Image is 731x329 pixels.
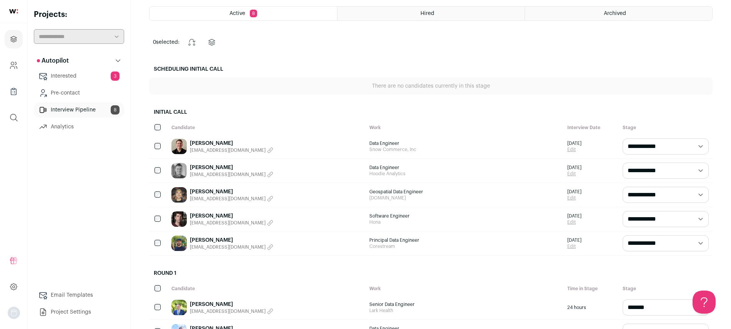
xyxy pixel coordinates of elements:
[34,102,124,118] a: Interview Pipeline8
[5,82,23,101] a: Company Lists
[190,244,266,250] span: [EMAIL_ADDRESS][DOMAIN_NAME]
[9,9,18,13] img: wellfound-shorthand-0d5821cbd27db2630d0214b213865d53afaa358527fdda9d0ea32b1df1b89c2c.svg
[190,220,266,226] span: [EMAIL_ADDRESS][DOMAIN_NAME]
[190,171,273,178] button: [EMAIL_ADDRESS][DOMAIN_NAME]
[567,213,581,219] span: [DATE]
[369,171,560,177] span: Hoodie Analytics
[525,7,712,20] a: Archived
[190,164,273,171] a: [PERSON_NAME]
[34,287,124,303] a: Email Templates
[190,171,266,178] span: [EMAIL_ADDRESS][DOMAIN_NAME]
[111,71,120,81] span: 3
[34,9,124,20] h2: Projects:
[190,220,273,226] button: [EMAIL_ADDRESS][DOMAIN_NAME]
[168,121,365,135] div: Candidate
[190,308,266,314] span: [EMAIL_ADDRESS][DOMAIN_NAME]
[365,121,563,135] div: Work
[190,301,273,308] a: [PERSON_NAME]
[563,296,619,319] div: 24 hours
[369,301,560,307] span: Senior Data Engineer
[34,53,124,68] button: Autopilot
[337,7,525,20] a: Hired
[619,282,713,296] div: Stage
[567,140,581,146] span: [DATE]
[369,189,560,195] span: Geospatial Data Engineer
[365,282,563,296] div: Work
[190,196,266,202] span: [EMAIL_ADDRESS][DOMAIN_NAME]
[149,104,713,121] h2: Initial Call
[171,139,187,154] img: a6ffad33f932c1e38b3f5b028fff1b84058723ebc68ca2a69417f5026d0f8dcf.jpg
[190,236,273,244] a: [PERSON_NAME]
[693,291,716,314] iframe: Help Scout Beacon - Open
[190,147,266,153] span: [EMAIL_ADDRESS][DOMAIN_NAME]
[229,11,245,16] span: Active
[34,85,124,101] a: Pre-contact
[369,146,560,153] span: Snow Commerce, Inc
[420,11,434,16] span: Hired
[171,163,187,178] img: 68531edce28b86cf796d066e57f92d8e3b2083295dcaab3034244b8c7774c205
[567,189,581,195] span: [DATE]
[369,195,560,201] span: [DOMAIN_NAME]
[34,68,124,84] a: Interested3
[8,307,20,319] img: nopic.png
[153,40,156,45] span: 0
[369,237,560,243] span: Principal Data Engineer
[567,219,581,225] a: Edit
[567,243,581,249] a: Edit
[37,56,69,65] p: Autopilot
[369,307,560,314] span: Lark Health
[369,243,560,249] span: Corestream
[190,244,273,250] button: [EMAIL_ADDRESS][DOMAIN_NAME]
[567,195,581,201] a: Edit
[149,61,713,78] h2: Scheduling Initial Call
[190,147,273,153] button: [EMAIL_ADDRESS][DOMAIN_NAME]
[149,265,713,282] h2: Round 1
[369,219,560,225] span: Hona
[190,212,273,220] a: [PERSON_NAME]
[8,307,20,319] button: Open dropdown
[190,196,273,202] button: [EMAIL_ADDRESS][DOMAIN_NAME]
[171,236,187,251] img: 3ee910a07d7a367b408e3a68c487977c6812bea71d3a563db3e5073c9c5f8dda.jpg
[149,78,713,95] div: There are no candidates currently in this stage
[369,140,560,146] span: Data Engineer
[567,164,581,171] span: [DATE]
[190,140,273,147] a: [PERSON_NAME]
[369,213,560,219] span: Software Engineer
[563,121,619,135] div: Interview Date
[171,211,187,227] img: b4ea76dcea9ec154dc3baac72cd3d8e7e1a59516987da35aed1aa5549d823149.jpg
[567,146,581,153] a: Edit
[190,308,273,314] button: [EMAIL_ADDRESS][DOMAIN_NAME]
[171,187,187,203] img: 2ad1e4f078ec39efbad5f5c8aad166084ed6498577fa646729ea8f547dc5a3bc.jpg
[604,11,626,16] span: Archived
[5,56,23,75] a: Company and ATS Settings
[34,304,124,320] a: Project Settings
[619,121,713,135] div: Stage
[168,282,365,296] div: Candidate
[190,188,273,196] a: [PERSON_NAME]
[5,30,23,48] a: Projects
[369,164,560,171] span: Data Engineer
[34,119,124,135] a: Analytics
[567,237,581,243] span: [DATE]
[563,282,619,296] div: Time in Stage
[153,38,179,46] span: selected:
[250,10,257,17] span: 8
[171,300,187,315] img: dcee24752c18bbbafee74b5e4f21808a9584b7dd2c907887399733efc03037c0
[111,105,120,115] span: 8
[567,171,581,177] a: Edit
